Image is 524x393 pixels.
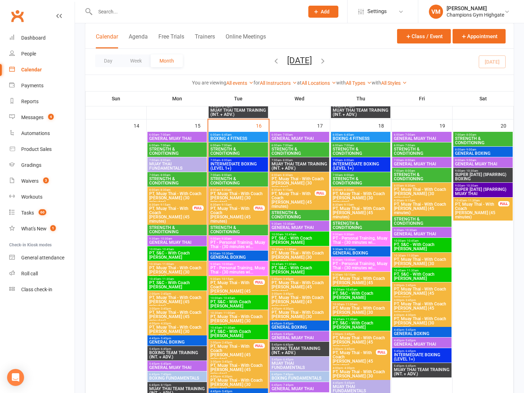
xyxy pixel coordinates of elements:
[149,203,193,206] span: 8:30am
[344,303,357,306] span: - 11:00am
[394,184,450,187] span: 8:00am
[149,248,205,251] span: 10:00am
[343,233,354,236] span: - 9:30am
[220,144,232,147] span: - 7:00am
[332,147,389,156] span: STRENGTH & CONDITIONING
[394,232,450,236] span: GENERAL MUAY THAI
[159,307,171,310] span: - 3:45pm
[86,91,147,106] th: Sun
[220,252,233,255] span: - 10:30am
[283,263,296,266] span: - 11:30am
[404,159,415,162] span: - 8:00am
[159,144,170,147] span: - 7:00am
[9,250,75,266] a: General attendance kiosk mode
[271,307,328,310] span: 4:00pm
[455,133,511,136] span: 7:00am
[149,159,205,162] span: 7:00am
[226,80,254,86] a: All events
[394,269,450,272] span: 10:45am
[282,307,293,310] span: - 4:30pm
[332,262,389,270] span: PT - Personal Training, Muay Thai - (30 minutes wi...
[378,119,391,131] div: 18
[271,144,328,147] span: 6:00am
[21,51,36,57] div: People
[394,187,450,200] span: PT, Muay Thai - With Coach [PERSON_NAME] (30 minutes)
[332,144,389,147] span: 6:00am
[281,222,295,225] span: - 10:30am
[21,255,64,260] div: General attendance
[332,321,389,329] span: PT, S&C - With Coach [PERSON_NAME]
[210,252,267,255] span: 9:30am
[210,266,267,274] span: PT - Personal Training, Muay Thai - (30 minutes wi...
[404,133,415,136] span: - 7:00am
[9,282,75,298] a: Class kiosk mode
[394,144,450,147] span: 6:00am
[9,173,75,189] a: Waivers 3
[159,203,170,206] span: - 9:15am
[406,239,419,242] span: - 10:45am
[271,136,328,141] span: GENERAL MUAY THAI
[222,311,235,315] span: - 11:00am
[9,46,75,62] a: People
[271,248,328,251] span: 10:30am
[332,221,389,230] span: STRENGTH & CONDITIONING
[210,105,267,108] span: 6:45pm
[210,203,254,206] span: 8:30am
[465,159,476,162] span: - 9:00am
[404,313,416,317] span: - 4:30pm
[394,169,450,172] span: 7:00am
[210,147,267,156] span: STRENGTH & CONDITIONING
[406,254,419,257] span: - 11:00am
[134,119,146,131] div: 14
[271,159,328,162] span: 7:00am
[8,7,26,25] a: Clubworx
[332,174,389,177] span: 7:00am
[343,174,354,177] span: - 8:00am
[283,248,296,251] span: - 11:00am
[330,91,391,106] th: Thu
[210,311,267,315] span: 10:30am
[394,287,450,300] span: PT, Muay Thai - With Coach [PERSON_NAME] (45 minutes)
[404,144,415,147] span: - 7:00am
[149,162,205,170] span: MUAY THAI FUNDAMENTALS
[159,133,170,136] span: - 7:00am
[192,80,226,86] strong: You are viewing
[465,184,478,187] span: - 10:30am
[256,119,269,131] div: 16
[21,146,52,152] div: Product Sales
[159,237,172,240] span: - 10:30am
[221,105,232,108] span: - 8:15pm
[220,237,232,240] span: - 9:30am
[9,189,75,205] a: Workouts
[394,272,450,281] span: PT, S&C - With Coach [PERSON_NAME]
[394,147,450,156] span: STRENGTH & CONDITIONING
[439,119,452,131] div: 19
[332,273,389,276] span: 9:30am
[282,277,293,281] span: - 2:45pm
[282,292,293,295] span: - 3:45pm
[394,239,450,242] span: 10:00am
[346,80,372,86] a: All Types
[149,192,205,204] span: PT, Muay Thai - With Coach [PERSON_NAME] (30 minutes)
[501,119,513,131] div: 20
[332,318,389,321] span: 10:45am
[210,174,267,177] span: 7:00am
[397,29,451,43] button: Class / Event
[281,133,293,136] span: - 7:00am
[455,136,511,145] span: STRENGTH & CONDITIONING
[344,288,357,291] span: - 10:45am
[149,237,205,240] span: 9:30am
[210,162,267,170] span: INTERMEDIATE BOXING (LEVEL 1+)
[254,280,265,285] div: FULL
[21,67,42,72] div: Calendar
[149,292,205,295] span: 2:00pm
[455,159,511,162] span: 8:00am
[210,159,267,162] span: 7:00am
[21,99,39,104] div: Reports
[394,202,450,215] span: PT, Muay Thai - With Coach [PERSON_NAME] (45 minutes)
[254,205,265,211] div: FULL
[208,91,269,106] th: Tue
[467,199,480,202] span: - 11:30am
[332,303,389,306] span: 10:30am
[394,299,450,302] span: 3:00pm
